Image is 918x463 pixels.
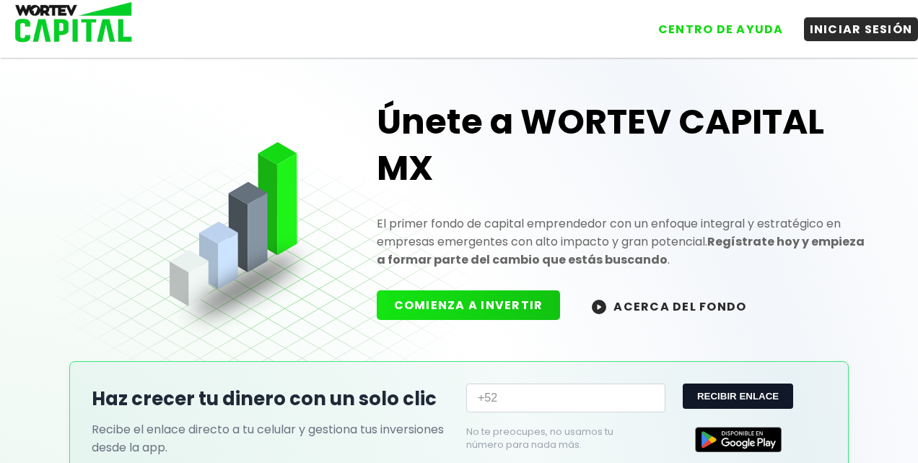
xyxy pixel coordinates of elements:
[592,300,606,314] img: wortev-capital-acerca-del-fondo
[466,425,642,451] p: No te preocupes, no usamos tu número para nada más.
[377,99,873,191] h1: Únete a WORTEV CAPITAL MX
[92,385,452,413] h2: Haz crecer tu dinero con un solo clic
[695,427,782,452] img: Google Play
[638,7,790,41] a: CENTRO DE AYUDA
[377,290,561,320] button: COMIENZA A INVERTIR
[574,290,764,321] button: ACERCA DEL FONDO
[377,297,575,313] a: COMIENZA A INVERTIR
[652,17,790,41] button: CENTRO DE AYUDA
[377,233,865,268] strong: Regístrate hoy y empieza a formar parte del cambio que estás buscando
[377,215,873,269] p: El primer fondo de capital emprendedor con un enfoque integral y estratégico en empresas emergent...
[683,384,793,409] button: RECIBIR ENLACE
[92,420,452,456] p: Recibe el enlace directo a tu celular y gestiona tus inversiones desde la app.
